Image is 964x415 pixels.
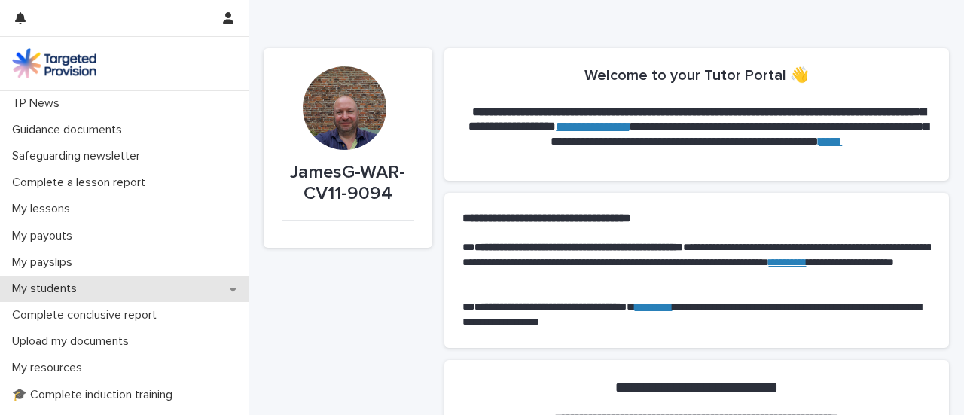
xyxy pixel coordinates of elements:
[6,334,141,349] p: Upload my documents
[584,66,809,84] h2: Welcome to your Tutor Portal 👋
[6,388,185,402] p: 🎓 Complete induction training
[6,202,82,216] p: My lessons
[12,48,96,78] img: M5nRWzHhSzIhMunXDL62
[6,149,152,163] p: Safeguarding newsletter
[6,229,84,243] p: My payouts
[6,96,72,111] p: TP News
[282,162,414,206] p: JamesG-WAR-CV11-9094
[6,282,89,296] p: My students
[6,123,134,137] p: Guidance documents
[6,308,169,322] p: Complete conclusive report
[6,255,84,270] p: My payslips
[6,361,94,375] p: My resources
[6,175,157,190] p: Complete a lesson report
